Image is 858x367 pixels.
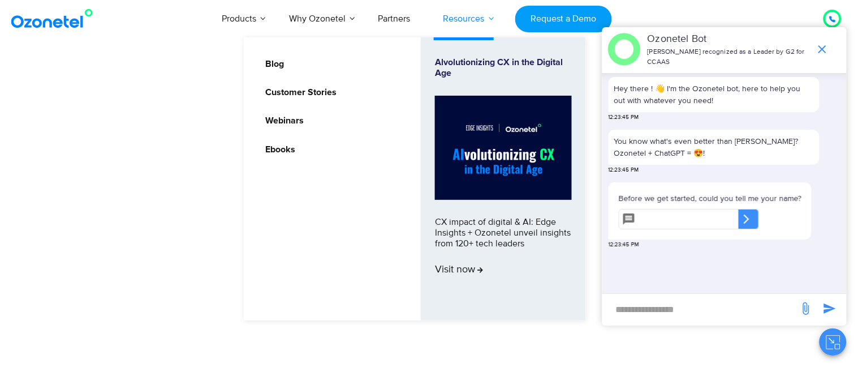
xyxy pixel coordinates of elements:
a: Customer Stories [258,86,338,100]
a: Webinars [258,114,305,128]
span: send message [818,297,841,320]
img: Alvolutionizing.jpg [435,96,572,200]
a: Request a Demo [515,6,612,32]
p: Ozonetel Bot [648,32,810,47]
button: Close chat [820,328,847,356]
a: Alvolutionizing CX in the Digital AgeCX impact of digital & AI: Edge Insights + Ozonetel unveil i... [435,57,572,301]
span: send message [795,297,817,320]
span: Visit now [435,264,483,276]
span: 12:23:45 PM [609,166,639,174]
p: Before we get started, could you tell me your name? [619,193,801,204]
a: Ebooks [258,143,297,157]
span: 12:23:45 PM [609,241,639,249]
p: Hey there ! 👋 I'm the Ozonetel bot, here to help you out with whatever you need! [614,83,814,106]
img: header [608,33,641,66]
p: [PERSON_NAME] recognized as a Leader by G2 for CCAAS [648,47,810,67]
p: You know what's even better than [PERSON_NAME]? Ozonetel + ChatGPT = 😍! [614,135,814,159]
a: Blog [258,57,286,71]
div: new-msg-input [608,300,794,320]
span: 12:23:45 PM [609,113,639,122]
span: end chat or minimize [811,38,834,61]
